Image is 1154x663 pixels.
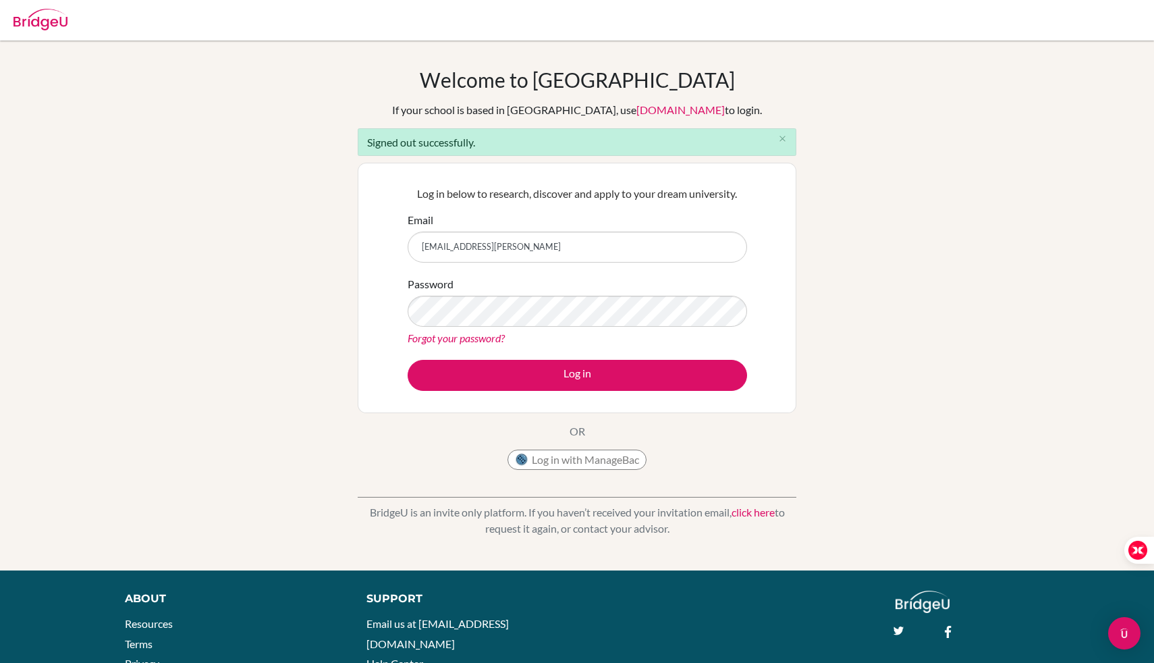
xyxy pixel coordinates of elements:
label: Email [408,212,433,228]
div: About [125,591,336,607]
label: Password [408,276,454,292]
a: Terms [125,637,153,650]
p: OR [570,423,585,440]
a: Email us at [EMAIL_ADDRESS][DOMAIN_NAME] [366,617,509,650]
div: Signed out successfully. [358,128,796,156]
a: Resources [125,617,173,630]
i: close [777,134,788,144]
a: Forgot your password? [408,331,505,344]
button: Close [769,129,796,149]
p: BridgeU is an invite only platform. If you haven’t received your invitation email, to request it ... [358,504,796,537]
div: Support [366,591,562,607]
div: If your school is based in [GEOGRAPHIC_DATA], use to login. [392,102,762,118]
div: Open Intercom Messenger [1108,617,1141,649]
img: Bridge-U [13,9,67,30]
button: Log in [408,360,747,391]
img: logo_white@2x-f4f0deed5e89b7ecb1c2cc34c3e3d731f90f0f143d5ea2071677605dd97b5244.png [896,591,950,613]
h1: Welcome to [GEOGRAPHIC_DATA] [420,68,735,92]
a: [DOMAIN_NAME] [636,103,725,116]
a: click here [732,506,775,519]
p: Log in below to research, discover and apply to your dream university. [408,186,747,202]
button: Log in with ManageBac [507,450,647,470]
